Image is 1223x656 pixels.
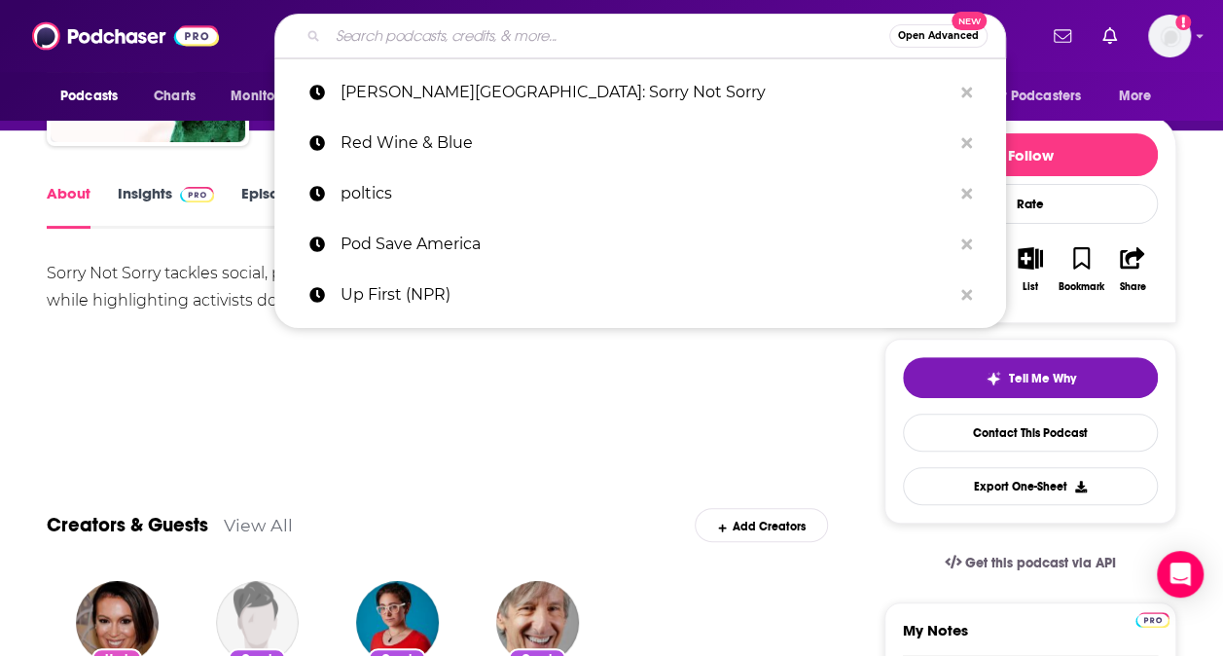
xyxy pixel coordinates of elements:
[929,539,1132,587] a: Get this podcast via API
[341,219,952,270] p: Pod Save America
[1119,83,1152,110] span: More
[118,184,214,229] a: InsightsPodchaser Pro
[1175,15,1191,30] svg: Add a profile image
[1135,609,1169,628] a: Pro website
[903,357,1158,398] button: tell me why sparkleTell Me Why
[1023,281,1038,293] div: List
[903,133,1158,176] button: Follow
[1095,19,1125,53] a: Show notifications dropdown
[1148,15,1191,57] button: Show profile menu
[695,508,828,542] div: Add Creators
[988,83,1081,110] span: For Podcasters
[241,184,338,229] a: Episodes353
[180,187,214,202] img: Podchaser Pro
[274,118,1006,168] a: Red Wine & Blue
[1119,281,1145,293] div: Share
[341,67,952,118] p: Alyssa Milano: Sorry Not Sorry
[975,78,1109,115] button: open menu
[32,18,219,55] img: Podchaser - Follow, Share and Rate Podcasts
[47,78,143,115] button: open menu
[1148,15,1191,57] img: User Profile
[1046,19,1079,53] a: Show notifications dropdown
[154,83,196,110] span: Charts
[341,118,952,168] p: Red Wine & Blue
[341,168,952,219] p: poltics
[1157,551,1204,598] div: Open Intercom Messenger
[224,515,293,535] a: View All
[274,219,1006,270] a: Pod Save America
[1005,235,1056,305] button: List
[47,184,90,229] a: About
[47,260,828,314] div: Sorry Not Sorry tackles social, political and cultural issues from the perspective of unapologeti...
[1107,235,1158,305] button: Share
[141,78,207,115] a: Charts
[965,555,1116,571] span: Get this podcast via API
[903,467,1158,505] button: Export One-Sheet
[60,83,118,110] span: Podcasts
[274,168,1006,219] a: poltics
[47,513,208,537] a: Creators & Guests
[1135,612,1169,628] img: Podchaser Pro
[1105,78,1176,115] button: open menu
[903,621,1158,655] label: My Notes
[1148,15,1191,57] span: Logged in as tessvanden
[952,12,987,30] span: New
[217,78,325,115] button: open menu
[889,24,988,48] button: Open AdvancedNew
[986,371,1001,386] img: tell me why sparkle
[898,31,979,41] span: Open Advanced
[903,184,1158,224] div: Rate
[274,270,1006,320] a: Up First (NPR)
[1056,235,1106,305] button: Bookmark
[274,67,1006,118] a: [PERSON_NAME][GEOGRAPHIC_DATA]: Sorry Not Sorry
[1009,371,1076,386] span: Tell Me Why
[274,14,1006,58] div: Search podcasts, credits, & more...
[328,20,889,52] input: Search podcasts, credits, & more...
[903,414,1158,452] a: Contact This Podcast
[231,83,300,110] span: Monitoring
[341,270,952,320] p: Up First (NPR)
[1059,281,1104,293] div: Bookmark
